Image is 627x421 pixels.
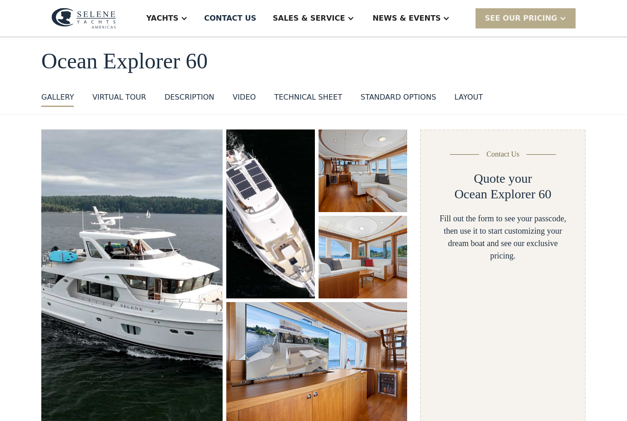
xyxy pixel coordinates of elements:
[204,13,257,24] div: Contact US
[454,92,483,103] div: layout
[41,92,74,103] div: GALLERY
[360,92,436,103] div: standard options
[273,13,345,24] div: Sales & Service
[319,129,407,212] a: open lightbox
[92,92,146,107] a: VIRTUAL TOUR
[41,92,74,107] a: GALLERY
[51,8,116,29] img: logo
[41,49,586,73] h1: Ocean Explorer 60
[146,13,179,24] div: Yachts
[476,8,576,28] div: SEE Our Pricing
[436,213,570,262] div: Fill out the form to see your passcode, then use it to start customizing your dream boat and see ...
[274,92,342,107] a: Technical sheet
[274,92,342,103] div: Technical sheet
[92,92,146,103] div: VIRTUAL TOUR
[454,186,551,202] h2: Ocean Explorer 60
[164,92,214,107] a: DESCRIPTION
[474,171,532,186] h2: Quote your
[487,149,520,160] div: Contact Us
[485,13,557,24] div: SEE Our Pricing
[233,92,256,107] a: VIDEO
[360,92,436,107] a: standard options
[373,13,441,24] div: News & EVENTS
[233,92,256,103] div: VIDEO
[226,129,315,298] a: open lightbox
[454,92,483,107] a: layout
[319,216,407,298] a: open lightbox
[164,92,214,103] div: DESCRIPTION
